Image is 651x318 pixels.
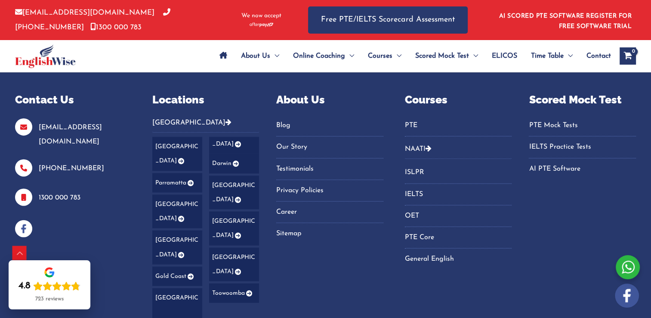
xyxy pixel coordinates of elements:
a: [PHONE_NUMBER] [39,165,104,172]
a: Free PTE/IELTS Scorecard Assessment [308,6,468,34]
a: Gold Coast [152,267,202,286]
a: [GEOGRAPHIC_DATA] [209,176,259,210]
a: Parramatta [152,173,202,193]
nav: Site Navigation: Main Menu [213,41,611,71]
img: facebook-blue-icons.png [15,220,32,237]
p: Contact Us [15,92,131,108]
span: Contact [586,41,611,71]
nav: Menu [276,118,383,241]
a: OET [405,209,512,223]
a: PTE [405,118,512,133]
a: Toowoomba [209,284,259,303]
a: AI SCORED PTE SOFTWARE REGISTER FOR FREE SOFTWARE TRIAL [499,13,632,30]
a: IELTS [405,187,512,202]
p: Courses [405,92,512,108]
span: Menu Toggle [270,41,279,71]
a: PTE Mock Tests [529,118,636,133]
span: Menu Toggle [392,41,401,71]
p: Locations [152,92,259,108]
nav: Menu [405,165,512,266]
a: Career [276,205,383,219]
span: Scored Mock Test [415,41,469,71]
a: Our Story [276,140,383,154]
img: Afterpay-Logo [250,22,273,27]
a: [EMAIL_ADDRESS][DOMAIN_NAME] [39,124,102,145]
a: Privacy Policies [276,184,383,198]
a: [PHONE_NUMBER] [15,9,170,31]
a: [GEOGRAPHIC_DATA] [152,231,202,265]
nav: Menu [405,118,512,137]
aside: Footer Widget 1 [15,92,131,237]
a: Scored Mock TestMenu Toggle [408,41,485,71]
aside: Footer Widget 3 [276,92,383,252]
span: Menu Toggle [564,41,573,71]
img: white-facebook.png [615,284,639,308]
a: CoursesMenu Toggle [361,41,408,71]
a: View Shopping Cart, empty [620,47,636,65]
a: Online CoachingMenu Toggle [286,41,361,71]
a: Blog [276,118,383,133]
p: About Us [276,92,383,108]
span: About Us [241,41,270,71]
span: Courses [368,41,392,71]
a: IELTS Practice Tests [529,140,636,154]
button: [GEOGRAPHIC_DATA] [152,118,259,133]
div: 4.8 [19,280,31,292]
a: General English [405,252,512,266]
a: 1300 000 783 [90,24,142,31]
button: NAATI [405,139,512,159]
span: We now accept [241,12,281,20]
nav: Menu [529,118,636,176]
span: Menu Toggle [345,41,354,71]
a: [GEOGRAPHIC_DATA] [209,212,259,246]
a: [GEOGRAPHIC_DATA] [152,195,202,229]
div: Rating: 4.8 out of 5 [19,280,80,292]
a: [EMAIL_ADDRESS][DOMAIN_NAME] [15,9,154,16]
img: cropped-ew-logo [15,44,76,68]
span: ELICOS [492,41,517,71]
a: [GEOGRAPHIC_DATA] [152,137,202,171]
a: ELICOS [485,41,524,71]
a: Testimonials [276,162,383,176]
aside: Header Widget 1 [494,6,636,34]
span: Menu Toggle [469,41,478,71]
aside: Footer Widget 4 [405,92,512,277]
a: PTE Core [405,231,512,245]
a: ISLPR [405,165,512,180]
a: [GEOGRAPHIC_DATA] [209,248,259,282]
span: Online Coaching [293,41,345,71]
a: 1300 000 783 [39,194,80,201]
div: 723 reviews [35,296,64,302]
a: About UsMenu Toggle [234,41,286,71]
a: Time TableMenu Toggle [524,41,580,71]
a: Contact [580,41,611,71]
a: AI PTE Software [529,162,636,176]
a: NAATI [405,146,426,153]
p: Scored Mock Test [529,92,636,108]
a: Sitemap [276,227,383,241]
span: Time Table [531,41,564,71]
a: Darwin [209,154,259,173]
